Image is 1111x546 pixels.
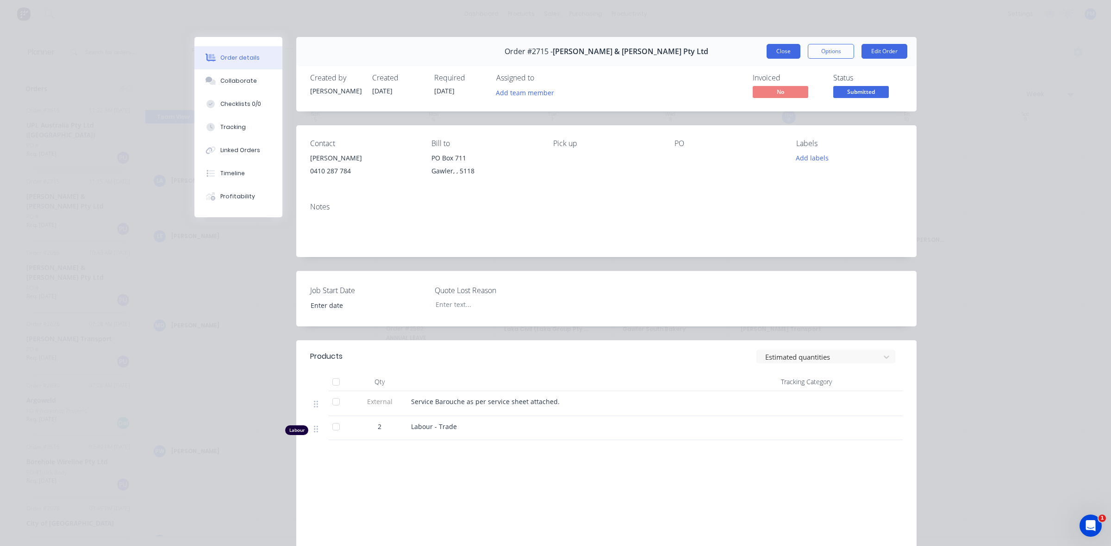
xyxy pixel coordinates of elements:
[674,139,781,148] div: PO
[310,86,361,96] div: [PERSON_NAME]
[431,139,538,148] div: Bill to
[220,146,260,154] div: Linked Orders
[505,47,553,56] span: Order #2715 -
[491,86,559,98] button: Add team member
[808,44,854,59] button: Options
[431,152,538,165] div: PO Box 711
[285,425,308,435] div: Labour
[220,77,257,85] div: Collaborate
[434,74,485,82] div: Required
[194,139,282,162] button: Linked Orders
[431,165,538,178] div: Gawler, , 5118
[1080,515,1102,537] iframe: Intercom live chat
[310,152,417,181] div: [PERSON_NAME]0410 287 784
[767,44,800,59] button: Close
[411,422,457,431] span: Labour - Trade
[194,162,282,185] button: Timeline
[372,74,423,82] div: Created
[356,397,404,406] span: External
[304,298,419,312] input: Enter date
[378,422,381,431] span: 2
[496,74,589,82] div: Assigned to
[796,139,903,148] div: Labels
[833,86,889,100] button: Submitted
[194,116,282,139] button: Tracking
[220,192,255,201] div: Profitability
[194,185,282,208] button: Profitability
[1099,515,1106,522] span: 1
[352,373,407,391] div: Qty
[310,285,426,296] label: Job Start Date
[434,86,455,95] span: [DATE]
[372,86,393,95] span: [DATE]
[411,397,560,406] span: Service Barouche as per service sheet attached.
[220,123,246,131] div: Tracking
[220,100,261,108] div: Checklists 0/0
[833,74,903,82] div: Status
[194,46,282,69] button: Order details
[435,285,550,296] label: Quote Lost Reason
[861,44,907,59] button: Edit Order
[310,152,417,165] div: [PERSON_NAME]
[553,47,708,56] span: [PERSON_NAME] & [PERSON_NAME] Pty Ltd
[731,373,836,391] div: Tracking Category
[194,69,282,92] button: Collaborate
[310,139,417,148] div: Contact
[310,202,903,211] div: Notes
[194,92,282,116] button: Checklists 0/0
[220,169,245,178] div: Timeline
[753,74,822,82] div: Invoiced
[431,152,538,181] div: PO Box 711Gawler, , 5118
[310,165,417,178] div: 0410 287 784
[310,351,343,362] div: Products
[833,86,889,98] span: Submitted
[553,139,660,148] div: Pick up
[753,86,808,98] span: No
[220,54,260,62] div: Order details
[310,74,361,82] div: Created by
[496,86,559,98] button: Add team member
[791,152,833,164] button: Add labels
